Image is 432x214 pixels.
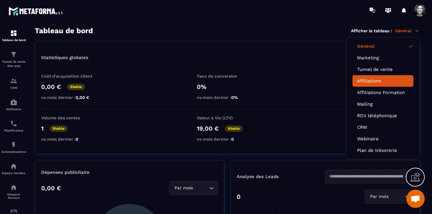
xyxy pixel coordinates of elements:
[2,73,26,94] a: formationformationCRM
[41,55,88,60] p: Statistiques globales
[325,170,413,184] div: Search for option
[2,25,26,46] a: formationformationTableau de bord
[2,171,26,175] p: Espace membre
[41,184,61,192] p: 0,00 €
[173,185,194,191] span: Par mois
[10,99,17,106] img: automations
[76,95,89,100] span: 0,00 €
[9,5,63,16] img: logo
[390,193,403,200] input: Search for option
[10,141,17,149] img: automations
[237,174,325,179] p: Analyse des Leads
[329,173,403,180] input: Search for option
[10,184,17,191] img: social-network
[10,120,17,127] img: scheduler
[231,137,234,142] span: 0
[169,181,218,195] div: Search for option
[197,83,258,90] p: 0%
[41,170,218,175] p: Dépenses publicitaire
[2,38,26,42] p: Tableau de bord
[41,125,44,132] p: 1
[41,137,102,142] p: vs mois dernier :
[197,137,258,142] p: vs mois dernier :
[357,101,409,107] a: Mailing
[2,60,26,68] p: Tunnel de vente Site web
[357,136,409,142] a: Webinaire
[357,148,409,153] a: Plan de trésorerie
[197,74,258,79] p: Taux de conversion
[2,193,26,199] p: Réseaux Sociaux
[369,193,390,200] span: Par mois
[2,94,26,115] a: automationsautomationsWebinaire
[67,84,85,90] p: Stable
[231,95,238,100] span: 0%
[225,125,243,132] p: Stable
[2,137,26,158] a: automationsautomationsAutomatisations
[10,30,17,37] img: formation
[237,193,241,200] p: 0
[357,44,409,49] a: Général
[365,190,413,204] div: Search for option
[41,74,102,79] p: Coût d'acquisition client
[76,137,78,142] span: 0
[41,95,102,100] p: vs mois dernier :
[406,190,425,208] a: Ouvrir le chat
[2,158,26,179] a: automationsautomationsEspace membre
[41,83,61,90] p: 0,00 €
[357,55,409,61] a: Marketing
[197,115,258,120] p: Valeur à Vie (LTV)
[197,125,219,132] p: 19,00 €
[10,51,17,58] img: formation
[357,113,409,118] a: RDV téléphonique
[357,67,409,72] a: Tunnel de vente
[357,125,409,130] a: CRM
[194,185,208,191] input: Search for option
[2,179,26,204] a: social-networksocial-networkRéseaux Sociaux
[2,46,26,73] a: formationformationTunnel de vente Site web
[2,150,26,153] p: Automatisations
[2,107,26,111] p: Webinaire
[197,95,258,100] p: vs mois dernier :
[2,115,26,137] a: schedulerschedulerPlanificateur
[10,77,17,85] img: formation
[395,28,420,33] p: Général
[2,86,26,89] p: CRM
[50,125,68,132] p: Stable
[357,90,409,95] a: Affiliations Formation
[10,163,17,170] img: automations
[41,115,102,120] p: Volume des ventes
[2,129,26,132] p: Planificateur
[35,26,93,35] h3: Tableau de bord
[351,28,392,33] p: Afficher le tableau :
[357,78,409,84] a: Affiliations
